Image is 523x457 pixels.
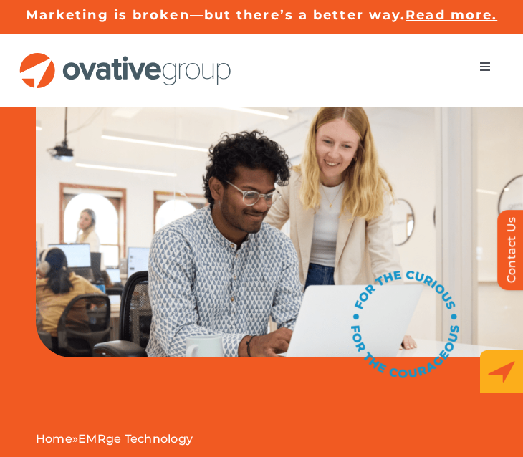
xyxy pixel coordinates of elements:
nav: Menu [465,52,505,81]
img: EMRge_HomePage_Elements_Arrow Box [480,350,523,393]
a: OG_Full_horizontal_RGB [18,51,233,64]
a: Marketing is broken—but there’s a better way. [26,7,406,23]
a: Read more. [406,7,497,23]
img: EMRge Landing Page Header Image [36,107,523,357]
